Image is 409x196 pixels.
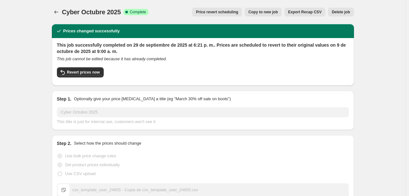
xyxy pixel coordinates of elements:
[52,8,61,16] button: Price change jobs
[57,96,72,102] h2: Step 1.
[62,9,121,16] span: Cyber Octubre 2025
[192,8,242,16] button: Price revert scheduling
[284,8,325,16] button: Export Recap CSV
[65,171,96,176] span: Use CSV upload
[288,10,322,15] span: Export Recap CSV
[74,140,141,147] p: Select how the prices should change
[248,10,278,15] span: Copy to new job
[332,10,350,15] span: Delete job
[57,56,167,61] i: This job cannot be edited because it has already completed.
[65,162,120,167] span: Set product prices individually
[67,70,100,75] span: Revert prices now
[57,140,72,147] h2: Step 2.
[74,96,231,102] p: Optionally give your price [MEDICAL_DATA] a title (eg "March 30% off sale on boots")
[57,107,349,117] input: 30% off holiday sale
[130,10,146,15] span: Complete
[63,28,120,34] h2: Prices changed successfully
[73,187,198,193] div: csv_template_user_24655 - Copia de csv_template_user_24655.csv
[57,119,156,124] span: This title is just for internal use, customers won't see it
[57,67,104,77] button: Revert prices now
[245,8,282,16] button: Copy to new job
[65,154,116,158] span: Use bulk price change rules
[196,10,238,15] span: Price revert scheduling
[328,8,354,16] button: Delete job
[57,42,349,55] h2: This job successfully completed on 29 de septiembre de 2025 at 6:21 p. m.. Prices are scheduled t...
